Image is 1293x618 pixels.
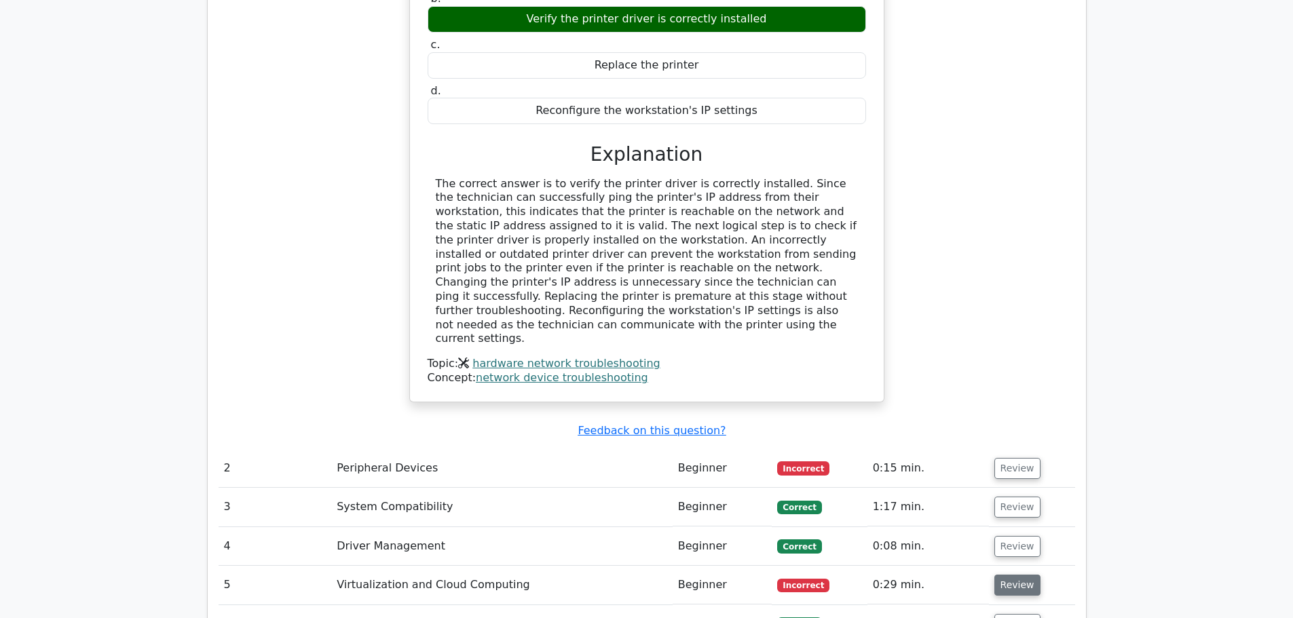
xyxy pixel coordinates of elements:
[994,458,1041,479] button: Review
[673,449,772,488] td: Beginner
[777,501,821,514] span: Correct
[428,98,866,124] div: Reconfigure the workstation's IP settings
[472,357,660,370] a: hardware network troubleshooting
[867,566,989,604] td: 0:29 min.
[331,527,673,566] td: Driver Management
[673,566,772,604] td: Beginner
[994,497,1041,518] button: Review
[777,579,829,592] span: Incorrect
[777,461,829,475] span: Incorrect
[436,143,858,166] h3: Explanation
[673,488,772,526] td: Beginner
[331,488,673,526] td: System Compatibility
[431,38,441,51] span: c.
[994,536,1041,557] button: Review
[219,527,332,566] td: 4
[476,371,648,384] a: network device troubleshooting
[331,449,673,488] td: Peripheral Devices
[867,449,989,488] td: 0:15 min.
[867,527,989,566] td: 0:08 min.
[994,575,1041,596] button: Review
[219,449,332,488] td: 2
[436,177,858,347] div: The correct answer is to verify the printer driver is correctly installed. Since the technician c...
[428,6,866,33] div: Verify the printer driver is correctly installed
[431,84,441,97] span: d.
[428,371,866,385] div: Concept:
[331,566,673,604] td: Virtualization and Cloud Computing
[428,52,866,79] div: Replace the printer
[219,488,332,526] td: 3
[578,424,726,437] a: Feedback on this question?
[428,357,866,371] div: Topic:
[219,566,332,604] td: 5
[777,539,821,553] span: Correct
[673,527,772,566] td: Beginner
[867,488,989,526] td: 1:17 min.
